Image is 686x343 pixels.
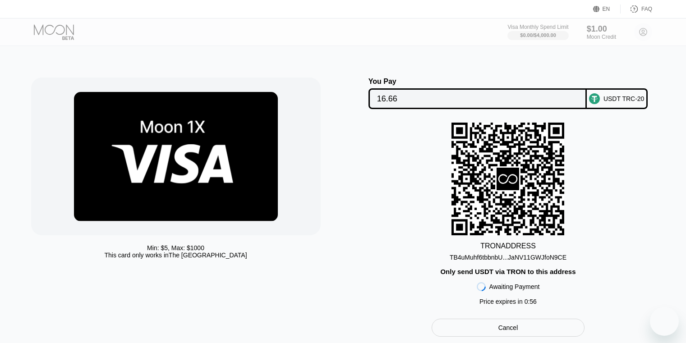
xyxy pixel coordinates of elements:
div: Visa Monthly Spend Limit$0.00/$4,000.00 [507,24,568,40]
div: You PayUSDT TRC-20 [352,78,664,109]
span: 0 : 56 [525,298,537,305]
div: USDT TRC-20 [603,95,645,102]
div: This card only works in The [GEOGRAPHIC_DATA] [104,252,247,259]
div: Only send USDT via TRON to this address [440,268,576,275]
div: You Pay [368,78,587,86]
div: Visa Monthly Spend Limit [507,24,568,30]
iframe: Button to launch messaging window [650,307,679,336]
div: EN [593,5,621,14]
div: TB4uMuhf6tbbnbU...JaNV11GWJfoN9CE [450,254,566,261]
div: Awaiting Payment [489,283,540,290]
div: Cancel [498,324,518,332]
div: EN [603,6,610,12]
div: FAQ [621,5,652,14]
div: Min: $ 5 , Max: $ 1000 [147,244,204,252]
div: Price expires in [479,298,537,305]
div: $0.00 / $4,000.00 [520,32,556,38]
div: FAQ [641,6,652,12]
div: TRON ADDRESS [480,242,536,250]
div: Cancel [432,319,585,337]
div: TB4uMuhf6tbbnbU...JaNV11GWJfoN9CE [450,250,566,261]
